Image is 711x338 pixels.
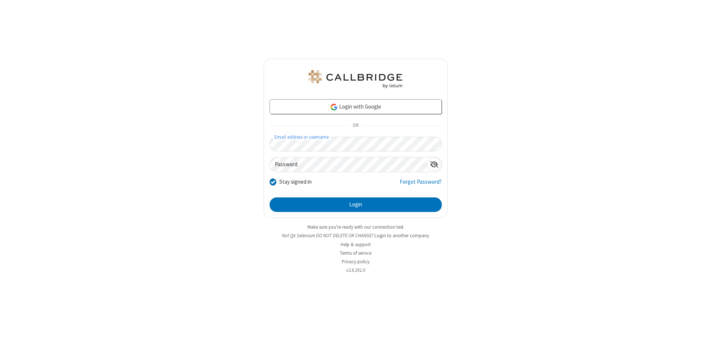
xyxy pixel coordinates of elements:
a: Help & support [341,241,371,248]
img: QA Selenium DO NOT DELETE OR CHANGE [307,70,404,88]
img: google-icon.png [330,103,338,111]
button: Login to another company [374,232,429,239]
input: Email address or username [270,137,442,151]
li: v2.6.351.0 [264,267,448,274]
button: Login [270,197,442,212]
li: Not QA Selenium DO NOT DELETE OR CHANGE? [264,232,448,239]
a: Terms of service [340,250,371,256]
label: Stay signed in [279,178,312,186]
a: Privacy policy [342,258,370,265]
div: Show password [427,157,441,171]
a: Make sure you're ready with our connection test [308,224,403,230]
input: Password [270,157,427,172]
a: Forgot Password? [400,178,442,192]
a: Login with Google [270,99,442,114]
span: OR [350,120,361,131]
